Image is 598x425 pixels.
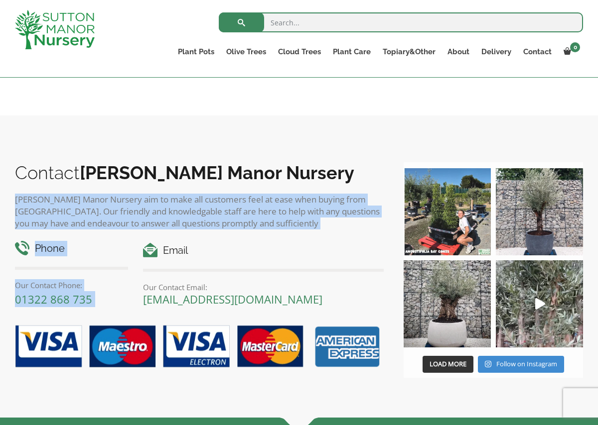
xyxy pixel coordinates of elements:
[423,356,473,373] button: Load More
[172,45,220,59] a: Plant Pots
[496,260,583,347] img: New arrivals Monday morning of beautiful olive trees 🤩🤩 The weather is beautiful this summer, gre...
[442,45,475,59] a: About
[496,359,557,368] span: Follow on Instagram
[517,45,558,59] a: Contact
[143,292,322,307] a: [EMAIL_ADDRESS][DOMAIN_NAME]
[15,10,95,49] img: logo
[327,45,377,59] a: Plant Care
[143,243,384,258] h4: Email
[15,194,384,229] p: [PERSON_NAME] Manor Nursery aim to make all customers feel at ease when buying from [GEOGRAPHIC_D...
[15,241,128,256] h4: Phone
[15,162,384,183] h2: Contact
[496,260,583,347] a: Play
[570,42,580,52] span: 0
[485,360,491,368] svg: Instagram
[404,168,491,255] img: Our elegant & picturesque Angustifolia Cones are an exquisite addition to your Bay Tree collectio...
[404,260,491,347] img: Check out this beauty we potted at our nursery today ❤️‍🔥 A huge, ancient gnarled Olive tree plan...
[496,168,583,255] img: A beautiful multi-stem Spanish Olive tree potted in our luxurious fibre clay pots 😍😍
[15,292,92,307] a: 01322 868 735
[377,45,442,59] a: Topiary&Other
[7,319,384,374] img: payment-options.png
[15,279,128,291] p: Our Contact Phone:
[220,45,272,59] a: Olive Trees
[219,12,583,32] input: Search...
[478,356,564,373] a: Instagram Follow on Instagram
[80,162,354,183] b: [PERSON_NAME] Manor Nursery
[143,281,384,293] p: Our Contact Email:
[272,45,327,59] a: Cloud Trees
[558,45,583,59] a: 0
[430,359,466,368] span: Load More
[475,45,517,59] a: Delivery
[535,298,545,310] svg: Play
